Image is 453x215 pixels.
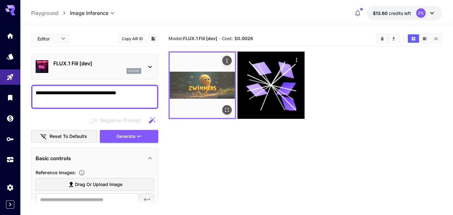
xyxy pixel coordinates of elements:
[237,36,253,41] b: 0.0026
[118,34,147,43] button: Copy AIR ID
[367,6,442,20] button: $13.60402PS
[53,60,141,67] p: FLUX.1 Fill [dev]
[373,10,411,17] div: $13.60402
[408,34,419,43] button: Show media in grid view
[31,130,97,143] button: Reset to defaults
[6,156,14,164] div: Usage
[222,105,232,115] div: Open in fullscreen
[419,34,430,43] button: Show media in video view
[168,36,217,41] span: Model:
[38,35,57,42] span: Editor
[292,55,301,64] div: Actions
[377,34,388,43] button: Clear All
[222,36,253,41] span: Cost: $
[183,36,217,41] b: FLUX.1 Fill [dev]
[219,35,220,42] p: ·
[31,9,58,17] a: Playground
[6,94,14,102] div: Library
[76,169,87,176] button: Upload a reference image to guide the result. This is needed for Image-to-Image or Inpainting. Su...
[170,53,235,118] img: NQAAAABJRU5ErkJggg==
[150,35,156,42] button: Add to library
[36,170,76,175] span: Reference Images :
[36,57,154,76] div: FLUX.1 Fill [dev]flux1d
[430,34,442,43] button: Show media in list view
[388,34,399,43] button: Download All
[389,11,411,16] span: credits left
[100,117,141,124] span: Negative Prompt
[6,135,14,143] div: API Keys
[373,11,389,16] span: $13.60
[6,183,14,191] div: Settings
[116,133,135,140] span: Generate
[6,32,14,40] div: Home
[87,116,146,124] span: Negative prompts are not compatible with the selected model.
[31,9,70,17] nav: breadcrumb
[222,56,232,65] div: Actions
[6,114,14,122] div: Wallet
[6,53,14,61] div: Models
[75,181,122,189] span: Drag or upload image
[128,69,139,73] p: flux1d
[376,34,400,43] div: Clear AllDownload All
[70,9,108,17] span: Image Inference
[100,130,158,143] button: Generate
[36,178,154,191] label: Drag or upload image
[407,34,442,43] div: Show media in grid viewShow media in video viewShow media in list view
[6,73,14,81] div: Playground
[6,200,14,209] button: Expand sidebar
[36,151,154,166] div: Basic controls
[416,8,426,18] div: PS
[36,154,71,162] p: Basic controls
